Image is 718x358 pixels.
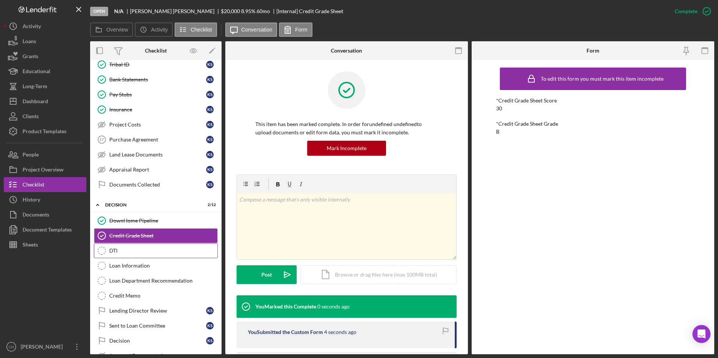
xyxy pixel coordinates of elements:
[221,8,240,14] span: $20,000
[4,109,86,124] button: Clients
[109,293,217,299] div: Credit Memo
[206,61,214,68] div: K S
[23,49,38,66] div: Grants
[23,34,36,51] div: Loans
[109,323,206,329] div: Sent to Loan Committee
[496,121,690,127] div: *Credit Grade Sheet Grade
[19,339,68,356] div: [PERSON_NAME]
[248,329,323,335] div: You Submitted the Custom Form
[4,19,86,34] button: Activity
[496,129,499,135] div: B
[23,207,49,224] div: Documents
[94,177,218,192] a: Documents CollectedKS
[206,121,214,128] div: K S
[237,265,297,284] button: Post
[23,124,66,141] div: Product Templates
[206,322,214,329] div: K S
[23,109,39,126] div: Clients
[4,147,86,162] button: People
[9,345,14,349] text: CH
[109,152,206,158] div: Land Lease Documents
[94,213,218,228] a: DownHome Pipeline
[94,243,218,258] a: DTI
[4,177,86,192] button: Checklist
[90,7,108,16] div: Open
[496,98,690,104] div: *Credit Grade Sheet Score
[109,233,217,239] div: Credit Grade Sheet
[4,34,86,49] button: Loans
[667,4,714,19] button: Complete
[327,141,367,156] div: Mark Incomplete
[4,339,86,354] button: CH[PERSON_NAME]
[4,222,86,237] button: Document Templates
[23,147,39,164] div: People
[587,48,599,54] div: Form
[99,137,104,142] tspan: 17
[191,27,212,33] label: Checklist
[675,4,697,19] div: Complete
[206,136,214,143] div: K S
[94,258,218,273] a: Loan Information
[206,166,214,173] div: K S
[256,8,270,14] div: 60 mo
[206,91,214,98] div: K S
[23,177,44,194] div: Checklist
[4,124,86,139] button: Product Templates
[23,79,47,96] div: Long-Term
[94,273,218,288] a: Loan Department Recommendation
[109,62,206,68] div: Tribal ID
[94,147,218,162] a: Land Lease DocumentsKS
[4,207,86,222] button: Documents
[109,263,217,269] div: Loan Information
[175,23,217,37] button: Checklist
[109,278,217,284] div: Loan Department Recommendation
[23,192,40,209] div: History
[109,182,206,188] div: Documents Collected
[109,107,206,113] div: Insurance
[206,181,214,188] div: K S
[23,19,41,36] div: Activity
[94,102,218,117] a: InsuranceKS
[496,105,502,111] div: 30
[23,94,48,111] div: Dashboard
[317,304,350,310] time: 2025-10-08 17:47
[109,77,206,83] div: Bank Statements
[90,23,133,37] button: Overview
[4,162,86,177] button: Project Overview
[151,27,167,33] label: Activity
[94,162,218,177] a: Appraisal ReportKS
[114,8,124,14] b: N/A
[206,106,214,113] div: K S
[4,64,86,79] button: Educational
[206,337,214,344] div: K S
[206,151,214,158] div: K S
[4,237,86,252] a: Sheets
[94,57,218,72] a: Tribal IDKS
[109,122,206,128] div: Project Costs
[23,162,63,179] div: Project Overview
[109,338,206,344] div: Decision
[255,304,316,310] div: You Marked this Complete
[109,218,217,224] div: DownHome Pipeline
[109,248,217,254] div: DTI
[202,203,216,207] div: 2 / 12
[255,120,438,137] p: This item has been marked complete. In order for undefined undefined to upload documents or edit ...
[135,23,172,37] button: Activity
[4,79,86,94] button: Long-Term
[241,8,255,14] div: 8.95 %
[109,92,206,98] div: Pay Stubs
[94,72,218,87] a: Bank StatementsKS
[4,94,86,109] a: Dashboard
[109,308,206,314] div: Lending Director Review
[279,23,312,37] button: Form
[541,76,664,82] div: To edit this form you must mark this item incomplete
[4,49,86,64] a: Grants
